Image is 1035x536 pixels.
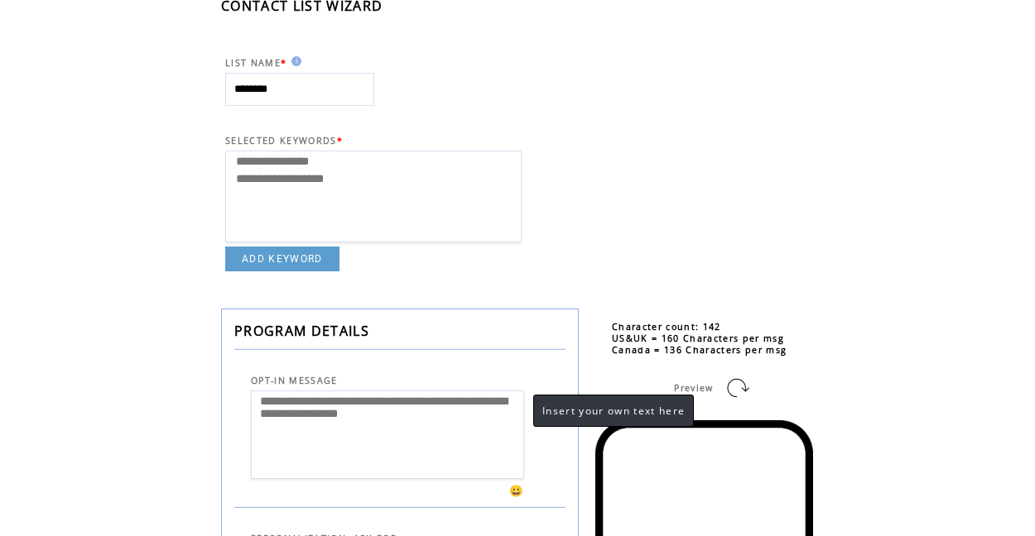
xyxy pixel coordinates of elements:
[612,333,784,344] span: US&UK = 160 Characters per msg
[286,56,301,66] img: help.gif
[225,135,337,146] span: SELECTED KEYWORDS
[234,322,369,340] span: PROGRAM DETAILS
[251,375,338,386] span: OPT-IN MESSAGE
[509,483,524,498] span: 😀
[225,246,339,271] a: ADD KEYWORD
[612,321,721,333] span: Character count: 142
[612,344,787,356] span: Canada = 136 Characters per msg
[542,404,685,418] span: Insert your own text here
[674,382,713,394] span: Preview
[225,57,281,69] span: LIST NAME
